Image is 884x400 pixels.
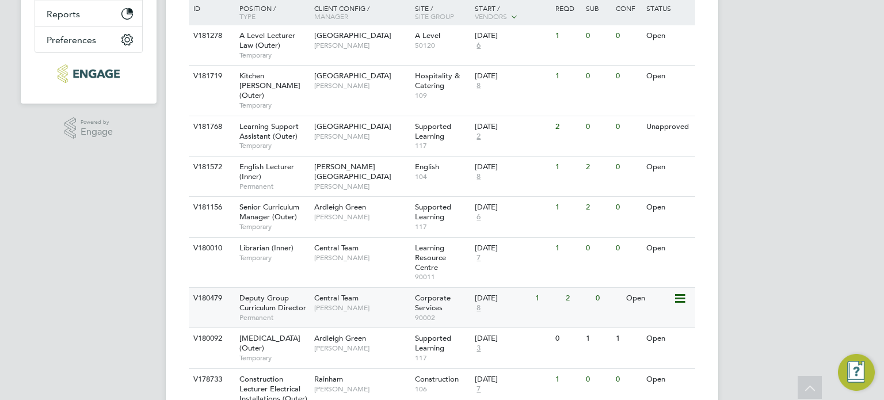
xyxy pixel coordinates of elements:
[475,203,550,212] div: [DATE]
[475,132,482,142] span: 2
[613,369,643,390] div: 0
[643,328,694,349] div: Open
[35,1,142,26] button: Reports
[475,122,550,132] div: [DATE]
[415,272,470,281] span: 90011
[190,116,231,138] div: V181768
[81,127,113,137] span: Engage
[314,243,359,253] span: Central Team
[314,253,409,262] span: [PERSON_NAME]
[314,374,343,384] span: Rainham
[415,121,451,141] span: Supported Learning
[613,25,643,47] div: 0
[475,81,482,91] span: 8
[239,222,308,231] span: Temporary
[583,116,613,138] div: 0
[81,117,113,127] span: Powered by
[838,354,875,391] button: Engage Resource Center
[415,293,451,313] span: Corporate Services
[415,162,439,172] span: English
[563,288,593,309] div: 2
[239,182,308,191] span: Permanent
[47,9,80,20] span: Reports
[475,344,482,353] span: 3
[64,117,113,139] a: Powered byEngage
[552,197,582,218] div: 1
[415,91,470,100] span: 109
[239,353,308,363] span: Temporary
[552,25,582,47] div: 1
[239,202,299,222] span: Senior Curriculum Manager (Outer)
[532,288,562,309] div: 1
[314,71,391,81] span: [GEOGRAPHIC_DATA]
[314,81,409,90] span: [PERSON_NAME]
[415,333,451,353] span: Supported Learning
[239,71,300,100] span: Kitchen [PERSON_NAME] (Outer)
[475,162,550,172] div: [DATE]
[552,328,582,349] div: 0
[35,27,142,52] button: Preferences
[314,202,366,212] span: Ardleigh Green
[314,162,391,181] span: [PERSON_NAME][GEOGRAPHIC_DATA]
[613,328,643,349] div: 1
[314,212,409,222] span: [PERSON_NAME]
[613,157,643,178] div: 0
[190,197,231,218] div: V181156
[475,12,507,21] span: Vendors
[583,25,613,47] div: 0
[415,243,446,272] span: Learning Resource Centre
[239,333,300,353] span: [MEDICAL_DATA] (Outer)
[314,303,409,313] span: [PERSON_NAME]
[239,141,308,150] span: Temporary
[415,374,459,384] span: Construction
[475,172,482,182] span: 8
[475,334,550,344] div: [DATE]
[190,157,231,178] div: V181572
[643,157,694,178] div: Open
[314,344,409,353] span: [PERSON_NAME]
[415,12,454,21] span: Site Group
[239,162,294,181] span: English Lecturer (Inner)
[475,41,482,51] span: 6
[415,41,470,50] span: 50120
[475,294,529,303] div: [DATE]
[583,238,613,259] div: 0
[314,41,409,50] span: [PERSON_NAME]
[190,66,231,87] div: V181719
[623,288,673,309] div: Open
[239,31,295,50] span: A Level Lecturer Law (Outer)
[613,66,643,87] div: 0
[613,238,643,259] div: 0
[314,12,348,21] span: Manager
[583,66,613,87] div: 0
[239,313,308,322] span: Permanent
[415,222,470,231] span: 117
[190,369,231,390] div: V178733
[583,328,613,349] div: 1
[552,157,582,178] div: 1
[415,172,470,181] span: 104
[239,121,299,141] span: Learning Support Assistant (Outer)
[643,66,694,87] div: Open
[613,197,643,218] div: 0
[415,384,470,394] span: 106
[475,243,550,253] div: [DATE]
[643,197,694,218] div: Open
[475,71,550,81] div: [DATE]
[239,12,256,21] span: Type
[552,238,582,259] div: 1
[190,238,231,259] div: V180010
[643,116,694,138] div: Unapproved
[475,375,550,384] div: [DATE]
[47,35,96,45] span: Preferences
[239,253,308,262] span: Temporary
[190,328,231,349] div: V180092
[643,25,694,47] div: Open
[58,64,119,83] img: blackstonerecruitment-logo-retina.png
[190,25,231,47] div: V181278
[475,253,482,263] span: 7
[239,243,294,253] span: Librarian (Inner)
[415,31,440,40] span: A Level
[314,132,409,141] span: [PERSON_NAME]
[314,333,366,343] span: Ardleigh Green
